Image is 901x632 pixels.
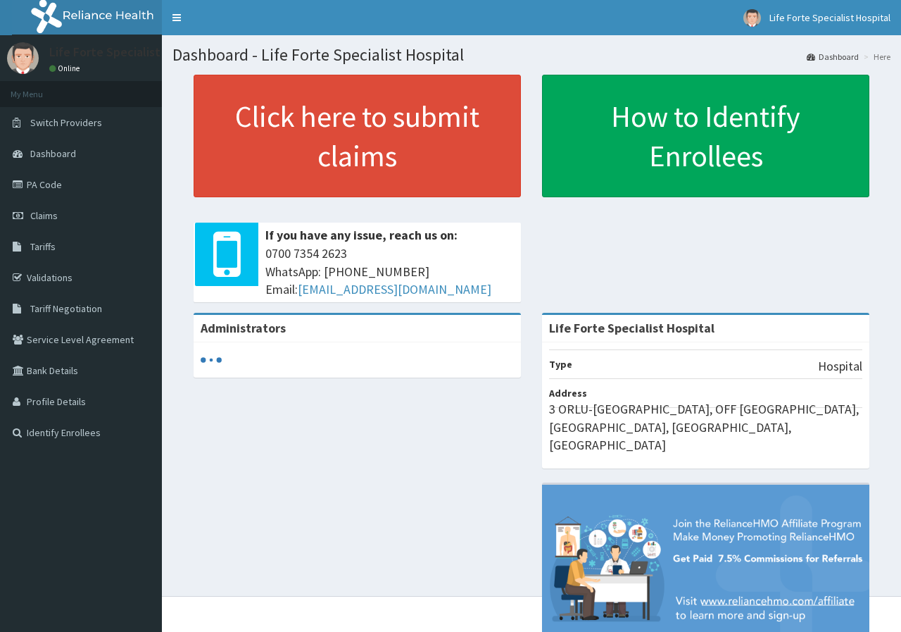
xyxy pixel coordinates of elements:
[549,358,572,371] b: Type
[194,75,521,197] a: Click here to submit claims
[265,227,458,243] b: If you have any issue, reach us on:
[172,46,890,64] h1: Dashboard - Life Forte Specialist Hospital
[743,9,761,27] img: User Image
[30,116,102,129] span: Switch Providers
[549,320,714,336] strong: Life Forte Specialist Hospital
[298,281,491,297] a: [EMAIL_ADDRESS][DOMAIN_NAME]
[860,51,890,63] li: Here
[818,357,862,376] p: Hospital
[265,244,514,299] span: 0700 7354 2623 WhatsApp: [PHONE_NUMBER] Email:
[7,42,39,74] img: User Image
[549,387,587,399] b: Address
[30,209,58,222] span: Claims
[30,240,56,253] span: Tariffs
[549,400,862,454] p: 3 ORLU-[GEOGRAPHIC_DATA], OFF [GEOGRAPHIC_DATA], [GEOGRAPHIC_DATA], [GEOGRAPHIC_DATA], [GEOGRAPHI...
[201,320,286,336] b: Administrators
[49,63,83,73] a: Online
[30,302,102,315] span: Tariff Negotiation
[807,51,859,63] a: Dashboard
[769,11,890,24] span: Life Forte Specialist Hospital
[30,147,76,160] span: Dashboard
[201,349,222,371] svg: audio-loading
[542,75,869,197] a: How to Identify Enrollees
[49,46,210,58] p: Life Forte Specialist Hospital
